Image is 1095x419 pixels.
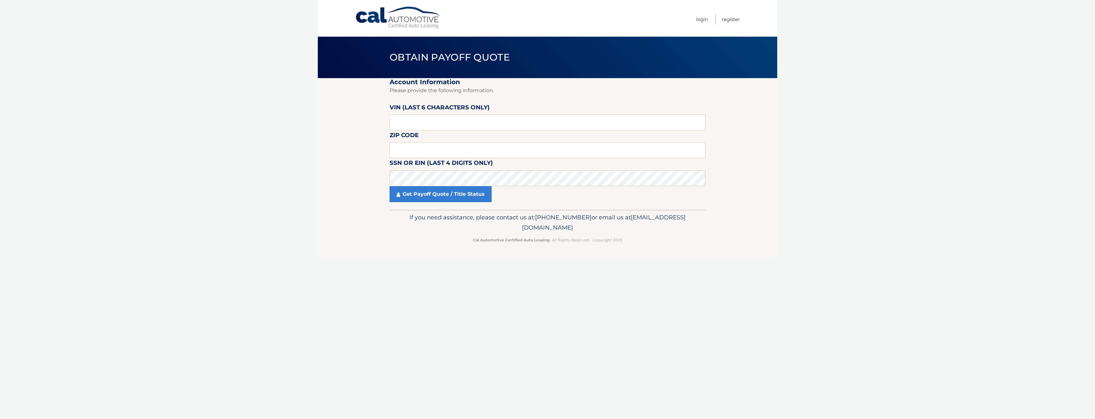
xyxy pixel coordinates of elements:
[390,186,492,202] a: Get Payoff Quote / Title Status
[394,212,701,233] p: If you need assistance, please contact us at: or email us at
[722,14,740,25] a: Register
[390,86,705,95] p: Please provide the following information.
[390,130,419,142] label: Zip Code
[355,6,441,29] a: Cal Automotive
[696,14,708,25] a: Login
[390,78,705,86] h2: Account Information
[535,214,592,221] span: [PHONE_NUMBER]
[390,103,490,114] label: VIN (last 6 characters only)
[473,238,549,242] strong: Cal Automotive Certified Auto Leasing
[394,237,701,243] p: - All Rights Reserved - Copyright 2025
[390,51,510,63] span: Obtain Payoff Quote
[390,158,493,170] label: SSN or EIN (last 4 digits only)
